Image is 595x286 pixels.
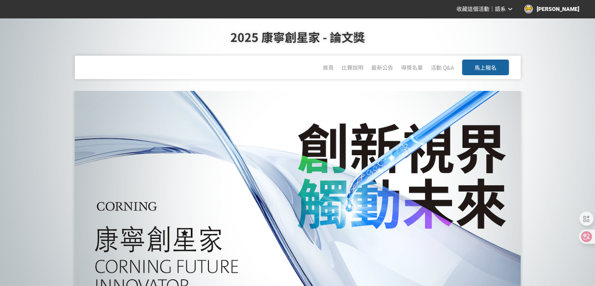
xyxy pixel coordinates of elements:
a: 首頁 [323,63,334,71]
span: ｜ [489,5,495,13]
a: 得獎名單 [401,63,423,71]
a: 比賽說明 [342,63,363,71]
a: 最新公告 [371,63,393,71]
h1: 2025 康寧創星家 - 論文獎 [16,18,579,56]
span: 收藏這個活動 [457,6,489,12]
span: 語系 [495,6,506,12]
a: 活動 Q&A [431,63,454,71]
span: 馬上報名 [475,63,496,71]
button: 馬上報名 [462,60,509,75]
